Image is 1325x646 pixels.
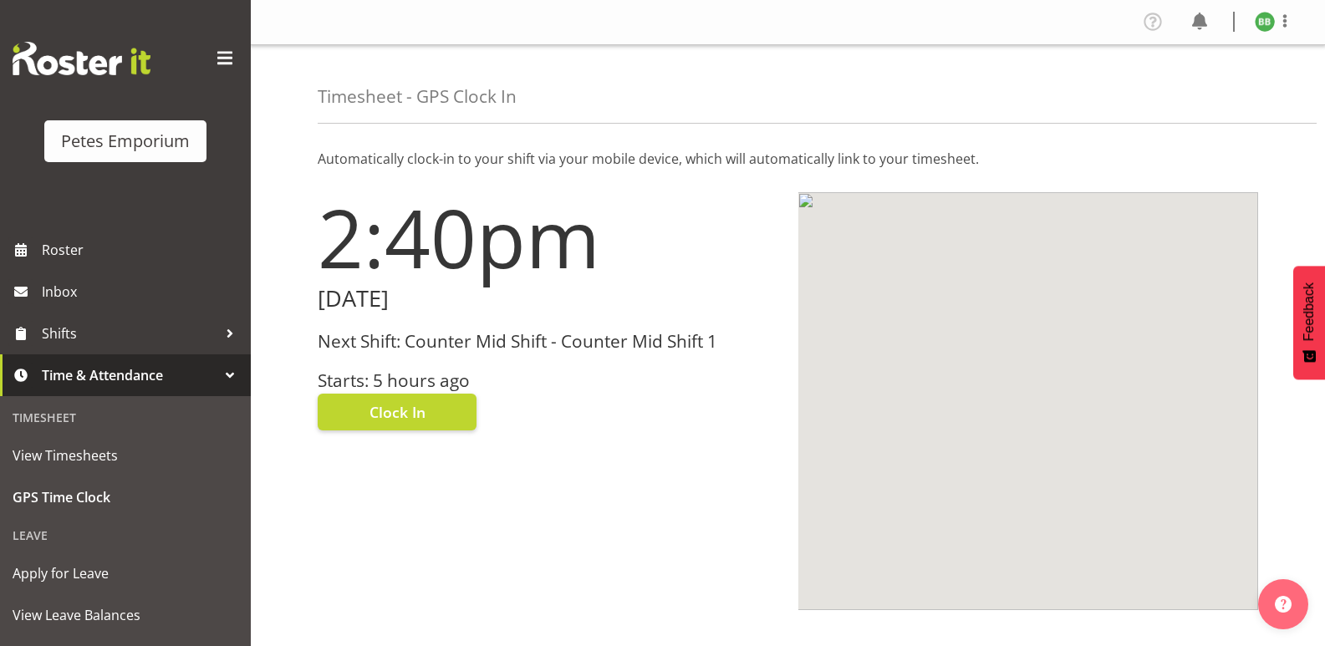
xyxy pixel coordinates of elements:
span: Roster [42,237,242,262]
a: View Leave Balances [4,594,247,636]
h1: 2:40pm [318,192,778,282]
div: Timesheet [4,400,247,435]
span: Feedback [1302,282,1317,341]
a: Apply for Leave [4,552,247,594]
div: Petes Emporium [61,129,190,154]
span: Clock In [369,401,426,423]
button: Feedback - Show survey [1293,266,1325,379]
span: Inbox [42,279,242,304]
span: Shifts [42,321,217,346]
span: Apply for Leave [13,561,238,586]
a: GPS Time Clock [4,476,247,518]
h3: Next Shift: Counter Mid Shift - Counter Mid Shift 1 [318,332,778,351]
span: View Leave Balances [13,603,238,628]
span: View Timesheets [13,443,238,468]
img: Rosterit website logo [13,42,150,75]
img: beena-bist9974.jpg [1255,12,1275,32]
p: Automatically clock-in to your shift via your mobile device, which will automatically link to you... [318,149,1258,169]
span: GPS Time Clock [13,485,238,510]
h2: [DATE] [318,286,778,312]
button: Clock In [318,394,476,430]
span: Time & Attendance [42,363,217,388]
h3: Starts: 5 hours ago [318,371,778,390]
a: View Timesheets [4,435,247,476]
img: help-xxl-2.png [1275,596,1292,613]
div: Leave [4,518,247,552]
h4: Timesheet - GPS Clock In [318,87,517,106]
